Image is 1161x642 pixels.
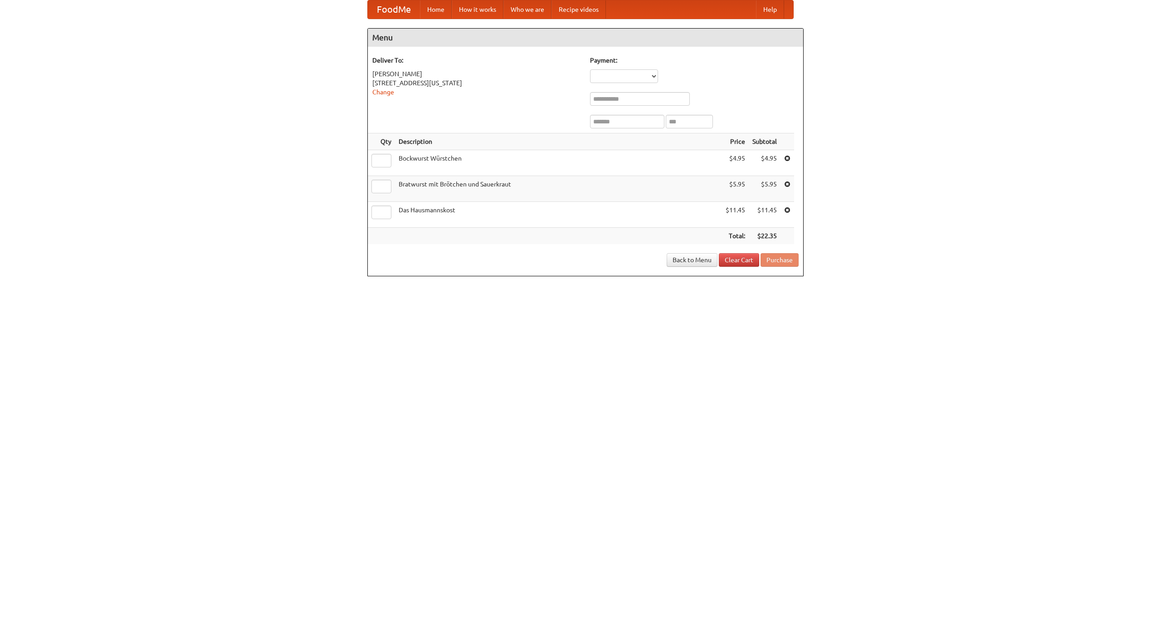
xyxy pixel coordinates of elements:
[722,133,749,150] th: Price
[749,228,781,245] th: $22.35
[372,56,581,65] h5: Deliver To:
[722,150,749,176] td: $4.95
[749,202,781,228] td: $11.45
[749,150,781,176] td: $4.95
[368,133,395,150] th: Qty
[551,0,606,19] a: Recipe videos
[372,69,581,78] div: [PERSON_NAME]
[420,0,452,19] a: Home
[372,88,394,96] a: Change
[667,253,717,267] a: Back to Menu
[452,0,503,19] a: How it works
[749,176,781,202] td: $5.95
[368,29,803,47] h4: Menu
[749,133,781,150] th: Subtotal
[395,176,722,202] td: Bratwurst mit Brötchen und Sauerkraut
[395,150,722,176] td: Bockwurst Würstchen
[395,202,722,228] td: Das Hausmannskost
[761,253,799,267] button: Purchase
[722,228,749,245] th: Total:
[722,202,749,228] td: $11.45
[503,0,551,19] a: Who we are
[719,253,759,267] a: Clear Cart
[372,78,581,88] div: [STREET_ADDRESS][US_STATE]
[590,56,799,65] h5: Payment:
[368,0,420,19] a: FoodMe
[756,0,784,19] a: Help
[722,176,749,202] td: $5.95
[395,133,722,150] th: Description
